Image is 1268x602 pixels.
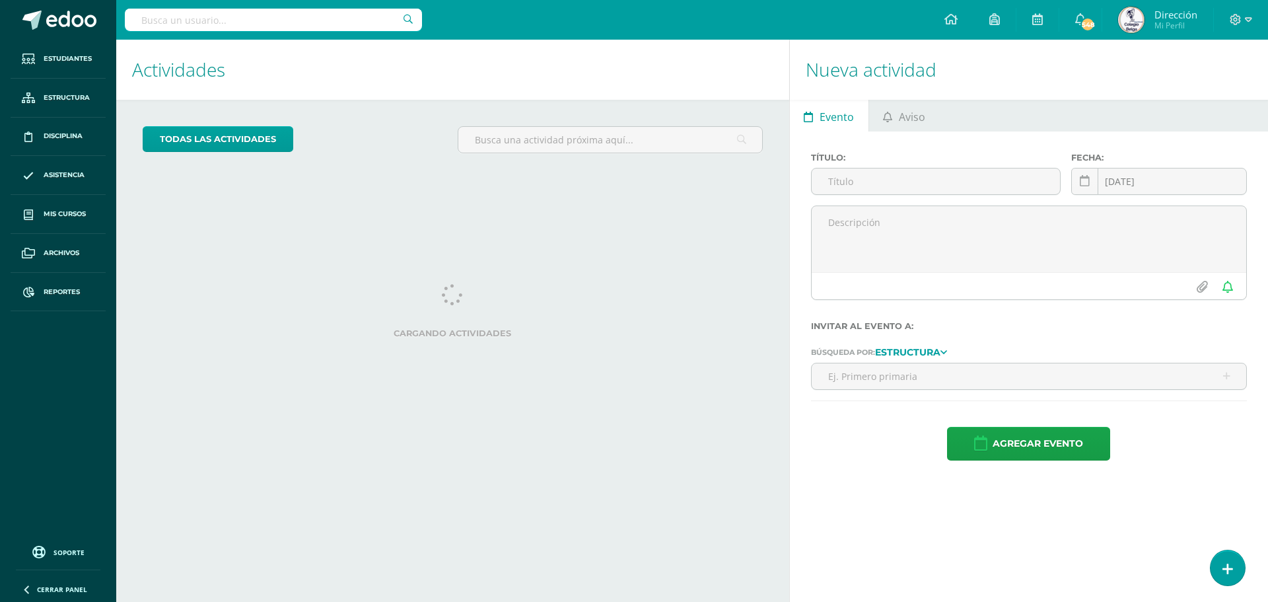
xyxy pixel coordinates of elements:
a: Estructura [11,79,106,118]
label: Invitar al evento a: [811,321,1247,331]
span: Soporte [53,548,85,557]
label: Fecha: [1071,153,1247,163]
span: Mi Perfil [1154,20,1197,31]
span: Aviso [899,101,925,133]
a: Evento [790,100,868,132]
a: Disciplina [11,118,106,157]
span: Estructura [44,93,90,103]
span: Asistencia [44,170,85,180]
span: Dirección [1154,8,1197,21]
a: Asistencia [11,156,106,195]
label: Título: [811,153,1061,163]
strong: Estructura [875,346,940,358]
span: Disciplina [44,131,83,141]
label: Cargando actividades [143,328,763,338]
a: Estudiantes [11,40,106,79]
a: todas las Actividades [143,126,293,152]
a: Soporte [16,543,100,560]
img: 32029dc60ddb205c76b9f4a405524308.png [1118,7,1145,33]
span: Evento [820,101,854,133]
input: Busca una actividad próxima aquí... [458,127,761,153]
span: Agregar evento [993,428,1083,460]
input: Título [812,169,1061,194]
span: Búsqueda por: [811,348,875,357]
button: Agregar evento [947,427,1110,461]
a: Estructura [875,347,947,356]
h1: Actividades [132,40,773,100]
h1: Nueva actividad [806,40,1252,100]
span: Cerrar panel [37,585,87,594]
input: Busca un usuario... [125,9,422,31]
input: Ej. Primero primaria [812,363,1246,389]
a: Mis cursos [11,195,106,234]
input: Fecha de entrega [1072,169,1246,194]
a: Aviso [869,100,940,132]
span: Reportes [44,287,80,297]
a: Archivos [11,234,106,273]
span: 548 [1080,17,1095,32]
span: Estudiantes [44,54,92,64]
span: Mis cursos [44,209,86,219]
a: Reportes [11,273,106,312]
span: Archivos [44,248,79,258]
